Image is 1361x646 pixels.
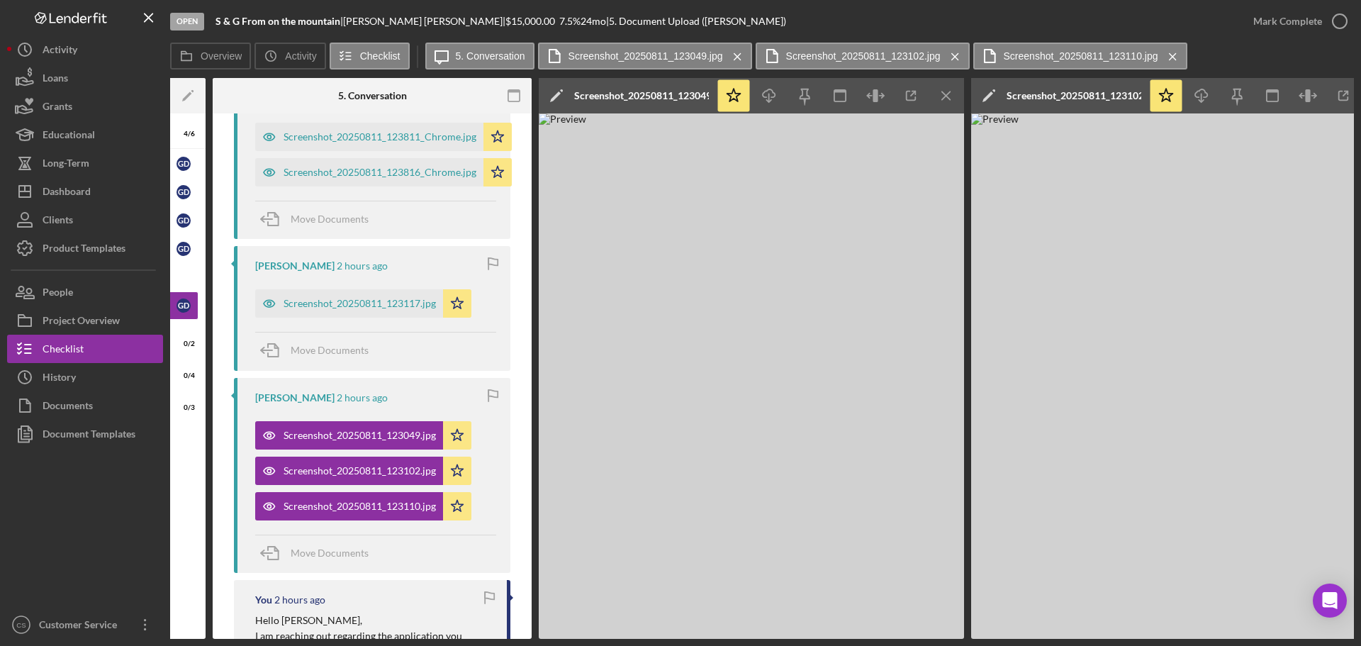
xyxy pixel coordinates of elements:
[255,289,471,318] button: Screenshot_20250811_123117.jpg
[43,206,73,238] div: Clients
[255,535,383,571] button: Move Documents
[43,391,93,423] div: Documents
[274,594,325,606] time: 2025-08-11 19:21
[284,167,476,178] div: Screenshot_20250811_123816_Chrome.jpg
[756,43,970,69] button: Screenshot_20250811_123102.jpg
[538,43,752,69] button: Screenshot_20250811_123049.jpg
[7,278,163,306] button: People
[177,242,191,256] div: G D
[291,547,369,559] span: Move Documents
[255,333,383,368] button: Move Documents
[337,392,388,403] time: 2025-08-11 19:31
[360,50,401,62] label: Checklist
[177,299,191,313] div: G D
[284,430,436,441] div: Screenshot_20250811_123049.jpg
[425,43,534,69] button: 5. Conversation
[574,90,709,101] div: Screenshot_20250811_123049.jpg
[254,43,325,69] button: Activity
[343,16,505,27] div: [PERSON_NAME] [PERSON_NAME] |
[559,16,581,27] div: 7.5 %
[215,15,340,27] b: S & G From on the mountain
[569,50,723,62] label: Screenshot_20250811_123049.jpg
[43,335,84,367] div: Checklist
[1253,7,1322,35] div: Mark Complete
[1007,90,1141,101] div: Screenshot_20250811_123102.jpg
[255,492,471,520] button: Screenshot_20250811_123110.jpg
[456,50,525,62] label: 5. Conversation
[1313,584,1347,618] div: Open Intercom Messenger
[215,16,343,27] div: |
[284,465,436,477] div: Screenshot_20250811_123102.jpg
[7,64,163,92] button: Loans
[7,92,163,121] button: Grants
[177,157,191,171] div: G D
[786,50,941,62] label: Screenshot_20250811_123102.jpg
[255,613,493,628] p: Hello [PERSON_NAME],
[330,43,410,69] button: Checklist
[7,149,163,177] button: Long-Term
[177,185,191,199] div: G D
[505,16,559,27] div: $15,000.00
[255,123,512,151] button: Screenshot_20250811_123811_Chrome.jpg
[255,421,471,450] button: Screenshot_20250811_123049.jpg
[43,92,72,124] div: Grants
[7,611,163,639] button: CSCustomer Service
[43,121,95,152] div: Educational
[973,43,1187,69] button: Screenshot_20250811_123110.jpg
[7,335,163,363] button: Checklist
[255,594,272,606] div: You
[338,90,407,101] div: 5. Conversation
[255,457,471,485] button: Screenshot_20250811_123102.jpg
[7,206,163,234] button: Clients
[16,621,26,629] text: CS
[7,35,163,64] button: Activity
[1239,7,1354,35] button: Mark Complete
[7,234,163,262] button: Product Templates
[284,501,436,512] div: Screenshot_20250811_123110.jpg
[7,420,163,448] button: Document Templates
[284,131,476,143] div: Screenshot_20250811_123811_Chrome.jpg
[201,50,242,62] label: Overview
[43,149,89,181] div: Long-Term
[255,392,335,403] div: [PERSON_NAME]
[35,611,128,642] div: Customer Service
[539,113,964,639] img: Preview
[43,420,135,452] div: Document Templates
[43,35,77,67] div: Activity
[255,260,335,272] div: [PERSON_NAME]
[170,13,204,30] div: Open
[7,363,163,391] button: History
[169,403,195,412] div: 0 / 3
[284,298,436,309] div: Screenshot_20250811_123117.jpg
[7,391,163,420] button: Documents
[7,306,163,335] button: Project Overview
[255,158,512,186] button: Screenshot_20250811_123816_Chrome.jpg
[7,121,163,149] button: Educational
[170,43,251,69] button: Overview
[43,306,120,338] div: Project Overview
[7,177,163,206] button: Dashboard
[43,177,91,209] div: Dashboard
[337,260,388,272] time: 2025-08-11 19:32
[581,16,606,27] div: 24 mo
[169,340,195,348] div: 0 / 2
[169,372,195,380] div: 0 / 4
[255,201,383,237] button: Move Documents
[43,278,73,310] div: People
[169,130,195,138] div: 4 / 6
[43,363,76,395] div: History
